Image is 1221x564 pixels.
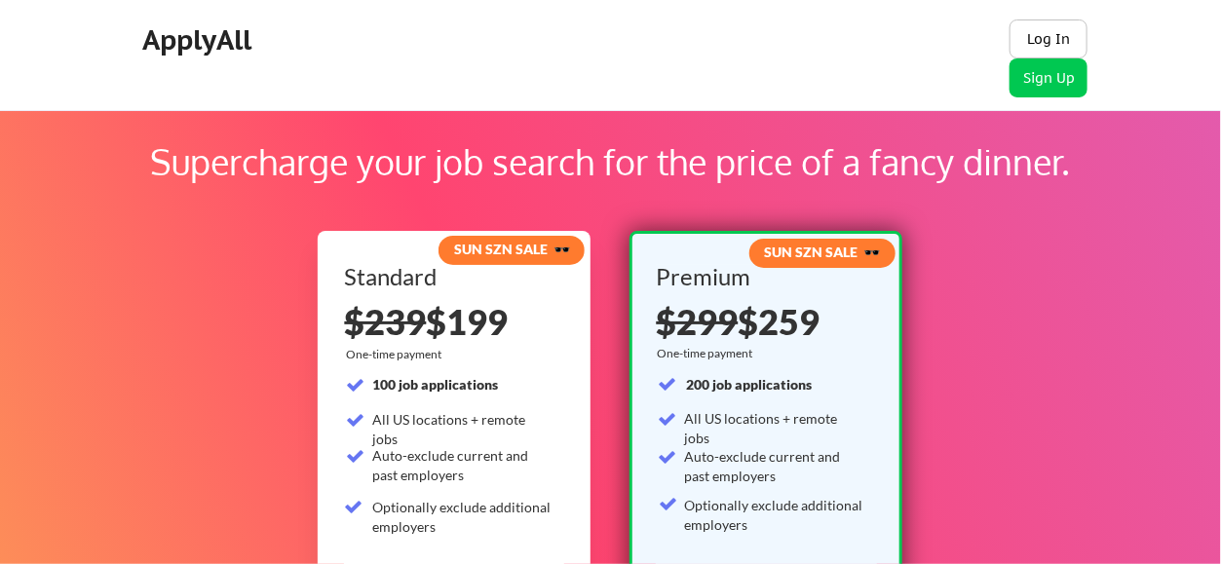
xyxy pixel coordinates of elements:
div: $199 [344,304,564,339]
div: ApplyAll [142,23,257,56]
div: All US locations + remote jobs [684,409,865,447]
div: Auto-exclude current and past employers [684,447,865,485]
div: Optionally exclude additional employers [372,498,553,536]
s: $239 [344,300,426,343]
div: $259 [656,304,870,339]
div: Optionally exclude additional employers [684,496,865,534]
div: One-time payment [346,347,447,362]
button: Sign Up [1010,58,1087,97]
strong: 100 job applications [372,376,498,393]
strong: 200 job applications [686,376,812,393]
div: Standard [344,265,557,288]
strong: SUN SZN SALE 🕶️ [454,241,570,257]
div: Premium [656,265,870,288]
div: Auto-exclude current and past employers [372,446,553,484]
div: Supercharge your job search for the price of a fancy dinner. [125,135,1096,188]
div: One-time payment [657,346,759,361]
div: All US locations + remote jobs [372,410,553,448]
button: Log In [1010,19,1087,58]
strong: SUN SZN SALE 🕶️ [765,244,881,260]
s: $299 [656,300,738,343]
